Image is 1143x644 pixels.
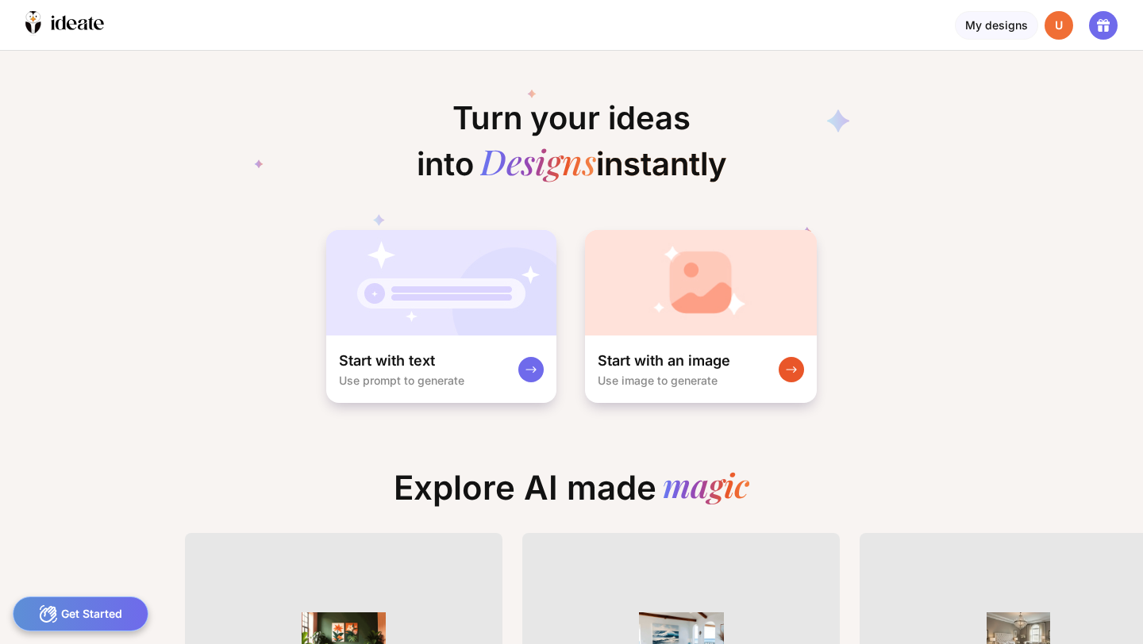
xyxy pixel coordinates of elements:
div: magic [663,468,749,508]
img: startWithTextCardBg.jpg [326,230,556,335]
div: Start with text [339,351,435,370]
img: startWithImageCardBg.jpg [585,230,817,335]
div: U [1045,11,1073,40]
div: My designs [955,11,1038,40]
div: Get Started [13,596,148,631]
div: Explore AI made [381,468,762,520]
div: Use image to generate [598,374,718,387]
div: Start with an image [598,351,730,370]
div: Use prompt to generate [339,374,464,387]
